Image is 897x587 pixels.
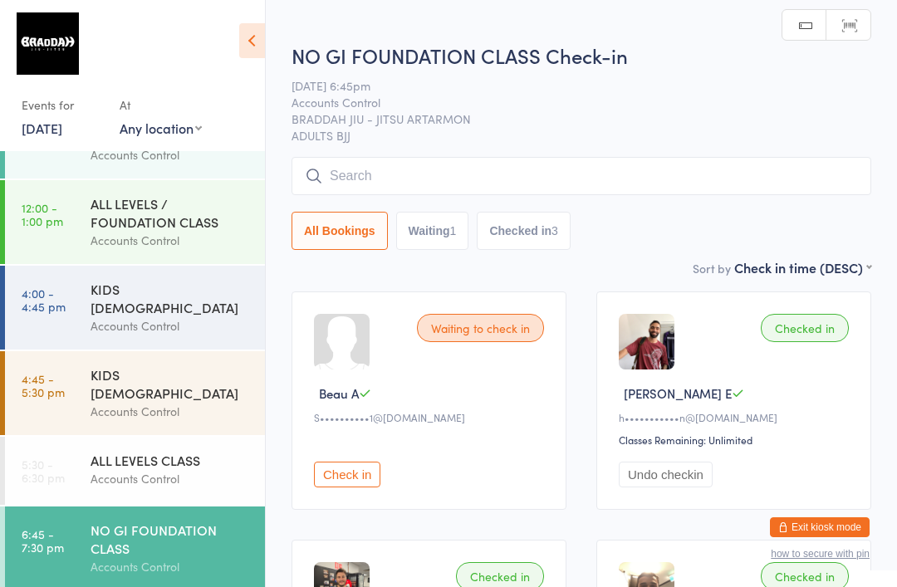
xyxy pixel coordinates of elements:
time: 4:00 - 4:45 pm [22,286,66,313]
div: KIDS [DEMOGRAPHIC_DATA] [91,280,251,316]
span: BRADDAH JIU - JITSU ARTARMON [292,110,846,127]
div: Any location [120,119,202,137]
span: Accounts Control [292,94,846,110]
img: Braddah Jiu Jitsu Artarmon [17,12,79,75]
label: Sort by [693,260,731,276]
button: how to secure with pin [771,548,870,560]
button: Undo checkin [619,462,713,487]
div: 3 [551,224,558,237]
a: 4:45 -5:30 pmKIDS [DEMOGRAPHIC_DATA]Accounts Control [5,351,265,435]
div: ALL LEVELS / FOUNDATION CLASS [91,194,251,231]
button: Check in [314,462,380,487]
div: Classes Remaining: Unlimited [619,433,854,447]
div: h•••••••••••n@[DOMAIN_NAME] [619,410,854,424]
a: 4:00 -4:45 pmKIDS [DEMOGRAPHIC_DATA]Accounts Control [5,266,265,350]
div: Accounts Control [91,402,251,421]
div: Events for [22,91,103,119]
button: All Bookings [292,212,388,250]
div: Waiting to check in [417,314,544,342]
div: Check in time (DESC) [734,258,871,276]
div: Accounts Control [91,231,251,250]
div: Accounts Control [91,145,251,164]
div: ALL LEVELS CLASS [91,451,251,469]
div: Accounts Control [91,469,251,488]
img: image1702966447.png [619,314,674,369]
div: 1 [450,224,457,237]
div: Accounts Control [91,557,251,576]
a: 12:00 -1:00 pmALL LEVELS / FOUNDATION CLASSAccounts Control [5,180,265,264]
div: Accounts Control [91,316,251,335]
time: 12:00 - 1:00 pm [22,201,63,227]
span: [PERSON_NAME] E [624,384,732,402]
button: Waiting1 [396,212,469,250]
a: 5:30 -6:30 pmALL LEVELS CLASSAccounts Control [5,437,265,505]
time: 5:30 - 6:30 pm [22,457,65,484]
div: Checked in [761,314,849,342]
button: Checked in3 [477,212,571,250]
input: Search [292,157,871,195]
div: S••••••••••1@[DOMAIN_NAME] [314,410,549,424]
div: At [120,91,202,119]
time: 4:45 - 5:30 pm [22,372,65,399]
button: Exit kiosk mode [770,517,870,537]
h2: NO GI FOUNDATION CLASS Check-in [292,42,871,69]
div: NO GI FOUNDATION CLASS [91,521,251,557]
span: [DATE] 6:45pm [292,77,846,94]
div: KIDS [DEMOGRAPHIC_DATA] [91,365,251,402]
span: ADULTS BJJ [292,127,871,144]
time: 6:45 - 7:30 pm [22,527,64,554]
a: [DATE] [22,119,62,137]
span: Beau A [319,384,359,402]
